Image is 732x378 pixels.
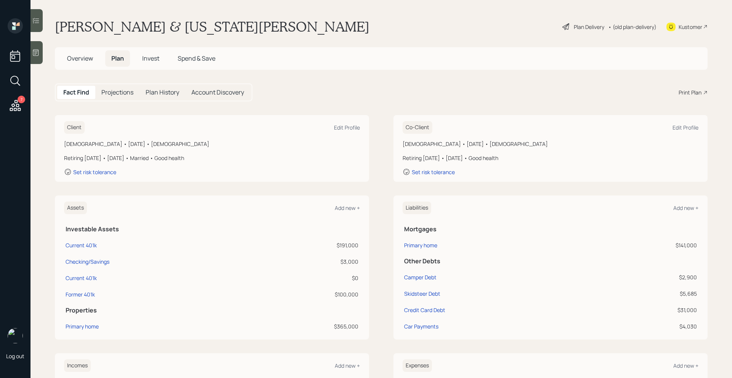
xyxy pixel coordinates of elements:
h5: Mortgages [404,226,697,233]
div: Add new + [335,362,360,369]
h6: Incomes [64,359,91,372]
div: Former 401k [66,290,95,298]
h5: Fact Find [63,89,89,96]
div: Skidsteer Debt [404,290,440,298]
h5: Projections [101,89,133,96]
div: $141,000 [595,241,697,249]
div: Plan Delivery [574,23,604,31]
div: Add new + [673,362,698,369]
div: $0 [252,274,358,282]
span: Invest [142,54,159,62]
div: $100,000 [252,290,358,298]
div: Retiring [DATE] • [DATE] • Good health [403,154,698,162]
div: • (old plan-delivery) [608,23,657,31]
div: Primary home [404,241,437,249]
span: Overview [67,54,93,62]
div: $365,000 [252,322,358,330]
div: Add new + [673,204,698,211]
div: Retiring [DATE] • [DATE] • Married • Good health [64,154,360,162]
div: Kustomer [679,23,702,31]
h5: Properties [66,307,358,314]
div: $4,030 [595,322,697,330]
div: Primary home [66,322,99,330]
div: $31,000 [595,306,697,314]
div: Edit Profile [673,124,698,131]
div: 7 [18,96,25,103]
span: Spend & Save [178,54,215,62]
div: Set risk tolerance [73,168,116,176]
div: $5,685 [595,290,697,298]
div: Current 401k [66,241,97,249]
img: michael-russo-headshot.png [8,328,23,343]
h6: Liabilities [403,202,431,214]
h6: Co-Client [403,121,432,134]
div: Checking/Savings [66,258,109,266]
div: [DEMOGRAPHIC_DATA] • [DATE] • [DEMOGRAPHIC_DATA] [64,140,360,148]
div: [DEMOGRAPHIC_DATA] • [DATE] • [DEMOGRAPHIC_DATA] [403,140,698,148]
span: Plan [111,54,124,62]
div: Credit Card Debt [404,306,445,314]
h6: Client [64,121,85,134]
h6: Expenses [403,359,432,372]
div: Car Payments [404,322,438,330]
h1: [PERSON_NAME] & [US_STATE][PERSON_NAME] [55,18,369,35]
div: Set risk tolerance [412,168,455,176]
div: $3,000 [252,258,358,266]
div: Print Plan [679,88,701,96]
div: Edit Profile [334,124,360,131]
h5: Account Discovery [191,89,244,96]
h5: Other Debts [404,258,697,265]
div: Add new + [335,204,360,211]
div: $2,900 [595,273,697,281]
h5: Investable Assets [66,226,358,233]
div: $191,000 [252,241,358,249]
div: Log out [6,352,24,360]
h6: Assets [64,202,87,214]
h5: Plan History [146,89,179,96]
div: Camper Debt [404,273,437,281]
div: Current 401k [66,274,97,282]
